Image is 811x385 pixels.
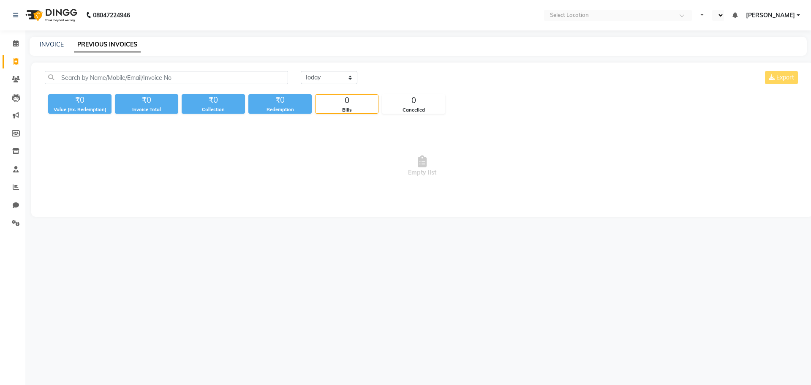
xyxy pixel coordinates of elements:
img: logo [22,3,79,27]
span: Empty list [45,124,800,208]
div: Redemption [248,106,312,113]
b: 08047224946 [93,3,130,27]
div: Bills [316,106,378,114]
span: [PERSON_NAME] [746,11,795,20]
div: Value (Ex. Redemption) [48,106,112,113]
input: Search by Name/Mobile/Email/Invoice No [45,71,288,84]
div: 0 [382,95,445,106]
div: Invoice Total [115,106,178,113]
div: ₹0 [248,94,312,106]
div: Cancelled [382,106,445,114]
div: Collection [182,106,245,113]
div: ₹0 [182,94,245,106]
div: ₹0 [48,94,112,106]
div: Select Location [550,11,589,19]
div: 0 [316,95,378,106]
a: INVOICE [40,41,64,48]
a: PREVIOUS INVOICES [74,37,141,52]
div: ₹0 [115,94,178,106]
